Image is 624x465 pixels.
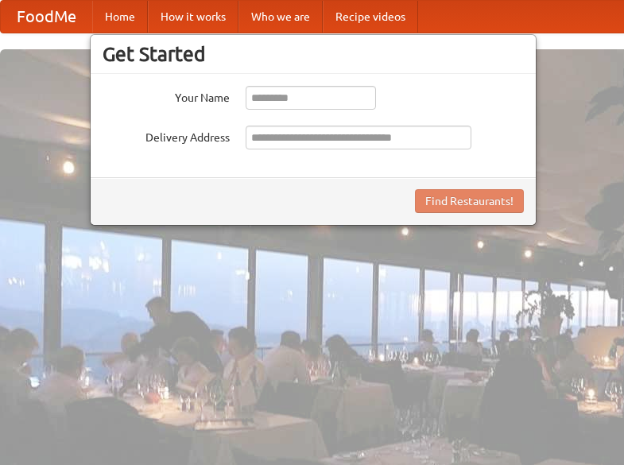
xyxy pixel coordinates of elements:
[92,1,148,33] a: Home
[238,1,323,33] a: Who we are
[415,189,524,213] button: Find Restaurants!
[103,126,230,145] label: Delivery Address
[1,1,92,33] a: FoodMe
[103,42,524,66] h3: Get Started
[323,1,418,33] a: Recipe videos
[103,86,230,106] label: Your Name
[148,1,238,33] a: How it works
